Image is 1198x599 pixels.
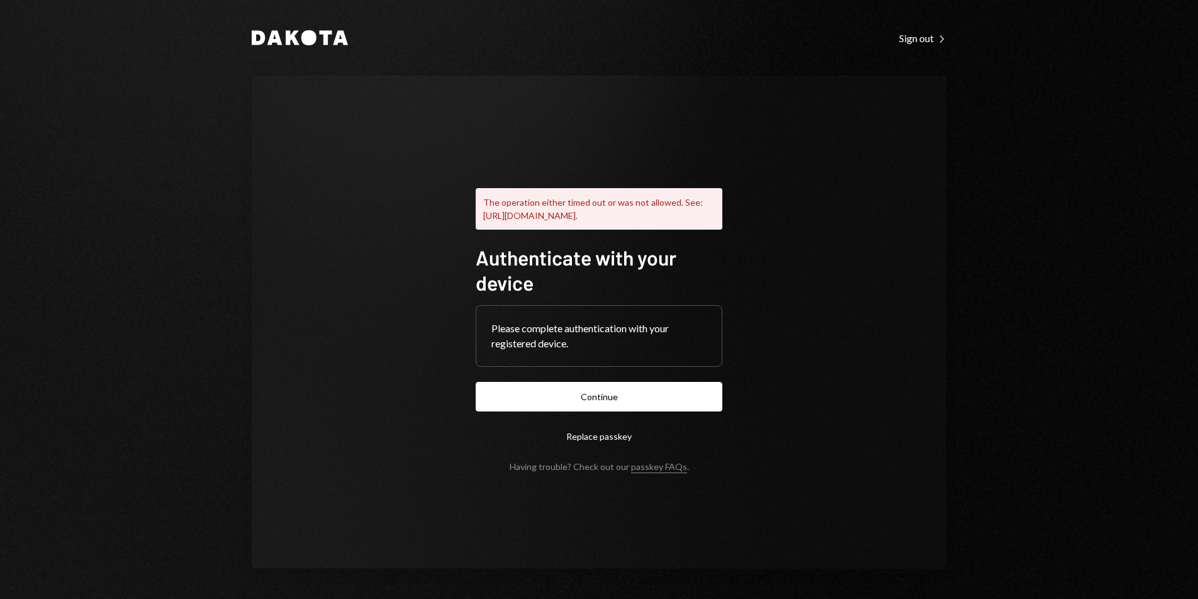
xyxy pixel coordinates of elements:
[476,382,722,411] button: Continue
[476,245,722,295] h1: Authenticate with your device
[510,461,689,472] div: Having trouble? Check out our .
[476,188,722,230] div: The operation either timed out or was not allowed. See: [URL][DOMAIN_NAME].
[631,461,687,473] a: passkey FAQs
[899,32,946,45] div: Sign out
[899,31,946,45] a: Sign out
[491,321,707,351] div: Please complete authentication with your registered device.
[476,422,722,451] button: Replace passkey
